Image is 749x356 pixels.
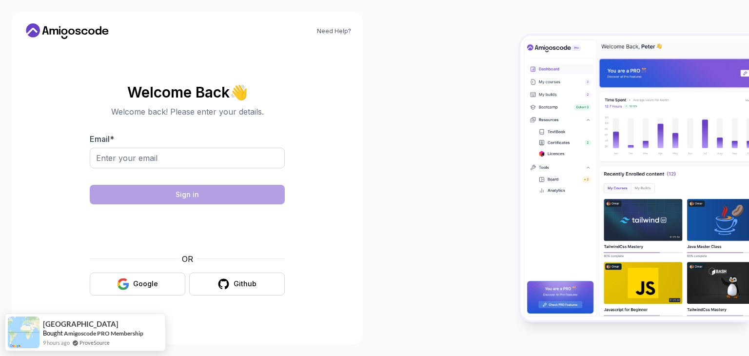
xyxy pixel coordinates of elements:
[114,210,261,247] iframe: Widget containing checkbox for hCaptcha security challenge
[90,273,185,296] button: Google
[189,273,285,296] button: Github
[90,148,285,168] input: Enter your email
[64,330,143,337] a: Amigoscode PRO Membership
[90,134,114,144] label: Email *
[90,84,285,100] h2: Welcome Back
[317,27,351,35] a: Need Help?
[228,81,251,103] span: 👋
[90,185,285,204] button: Sign in
[43,338,70,347] span: 9 hours ago
[90,106,285,118] p: Welcome back! Please enter your details.
[43,329,63,337] span: Bought
[43,320,118,328] span: [GEOGRAPHIC_DATA]
[79,338,110,347] a: ProveSource
[234,279,256,289] div: Github
[176,190,199,199] div: Sign in
[23,23,111,39] a: Home link
[182,253,193,265] p: OR
[133,279,158,289] div: Google
[520,36,749,320] img: Amigoscode Dashboard
[8,316,39,348] img: provesource social proof notification image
